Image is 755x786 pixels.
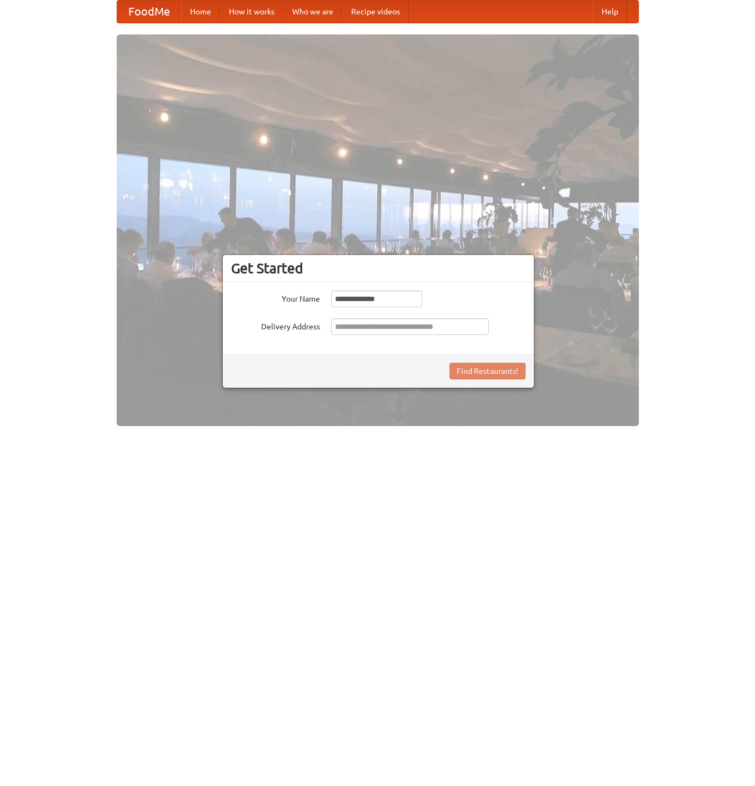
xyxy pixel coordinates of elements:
[181,1,220,23] a: Home
[283,1,342,23] a: Who we are
[449,363,526,379] button: Find Restaurants!
[342,1,409,23] a: Recipe videos
[593,1,627,23] a: Help
[220,1,283,23] a: How it works
[231,260,526,277] h3: Get Started
[117,1,181,23] a: FoodMe
[231,318,320,332] label: Delivery Address
[231,291,320,304] label: Your Name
